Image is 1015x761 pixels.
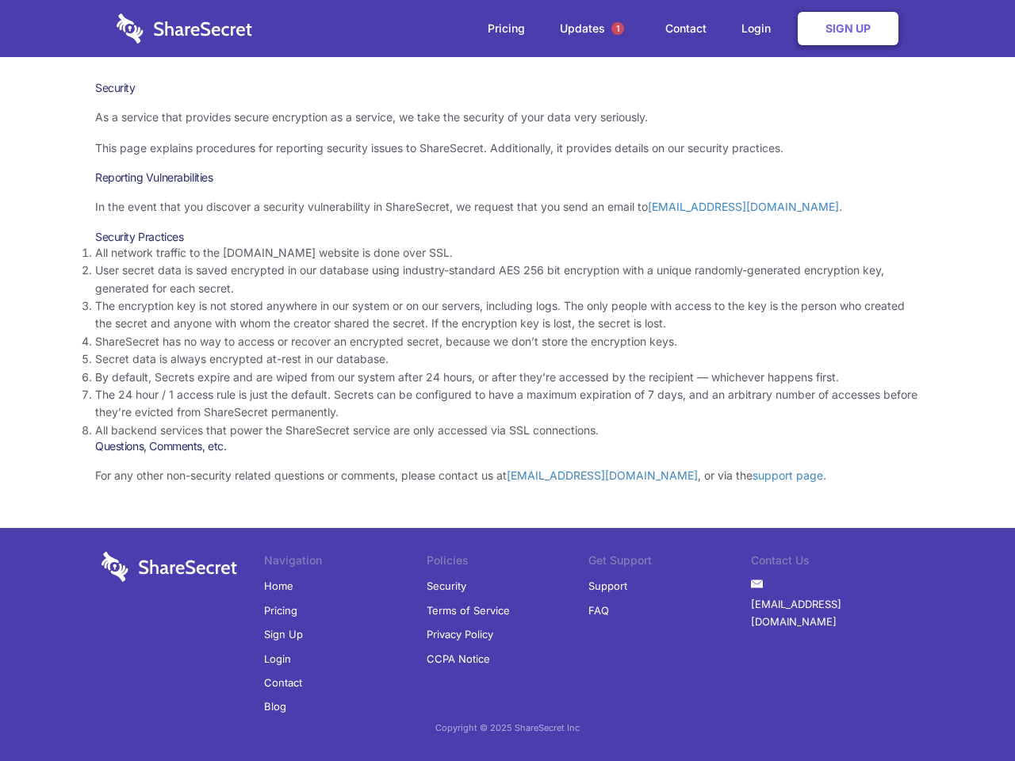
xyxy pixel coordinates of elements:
[427,598,510,622] a: Terms of Service
[264,622,303,646] a: Sign Up
[427,574,466,598] a: Security
[264,671,302,694] a: Contact
[264,598,297,622] a: Pricing
[95,333,920,350] li: ShareSecret has no way to access or recover an encrypted secret, because we don’t store the encry...
[588,574,627,598] a: Support
[751,592,913,634] a: [EMAIL_ADDRESS][DOMAIN_NAME]
[95,109,920,126] p: As a service that provides secure encryption as a service, we take the security of your data very...
[95,262,920,297] li: User secret data is saved encrypted in our database using industry-standard AES 256 bit encryptio...
[95,467,920,484] p: For any other non-security related questions or comments, please contact us at , or via the .
[726,4,795,53] a: Login
[95,244,920,262] li: All network traffic to the [DOMAIN_NAME] website is done over SSL.
[649,4,722,53] a: Contact
[264,552,427,574] li: Navigation
[427,647,490,671] a: CCPA Notice
[427,552,589,574] li: Policies
[95,422,920,439] li: All backend services that power the ShareSecret service are only accessed via SSL connections.
[753,468,823,482] a: support page
[611,22,624,35] span: 1
[588,552,751,574] li: Get Support
[588,598,609,622] a: FAQ
[507,468,698,482] a: [EMAIL_ADDRESS][DOMAIN_NAME]
[95,350,920,368] li: Secret data is always encrypted at-rest in our database.
[798,12,898,45] a: Sign Up
[472,4,541,53] a: Pricing
[264,574,293,598] a: Home
[95,81,920,95] h1: Security
[751,552,913,574] li: Contact Us
[117,13,252,44] img: logo-wordmark-white-trans-d4663122ce5f474addd5e946df7df03e33cb6a1c49d2221995e7729f52c070b2.svg
[95,170,920,185] h3: Reporting Vulnerabilities
[648,200,839,213] a: [EMAIL_ADDRESS][DOMAIN_NAME]
[264,694,286,718] a: Blog
[95,386,920,422] li: The 24 hour / 1 access rule is just the default. Secrets can be configured to have a maximum expi...
[95,439,920,453] h3: Questions, Comments, etc.
[95,369,920,386] li: By default, Secrets expire and are wiped from our system after 24 hours, or after they’re accesse...
[95,140,920,157] p: This page explains procedures for reporting security issues to ShareSecret. Additionally, it prov...
[95,230,920,244] h3: Security Practices
[101,552,237,582] img: logo-wordmark-white-trans-d4663122ce5f474addd5e946df7df03e33cb6a1c49d2221995e7729f52c070b2.svg
[427,622,493,646] a: Privacy Policy
[95,297,920,333] li: The encryption key is not stored anywhere in our system or on our servers, including logs. The on...
[264,647,291,671] a: Login
[95,198,920,216] p: In the event that you discover a security vulnerability in ShareSecret, we request that you send ...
